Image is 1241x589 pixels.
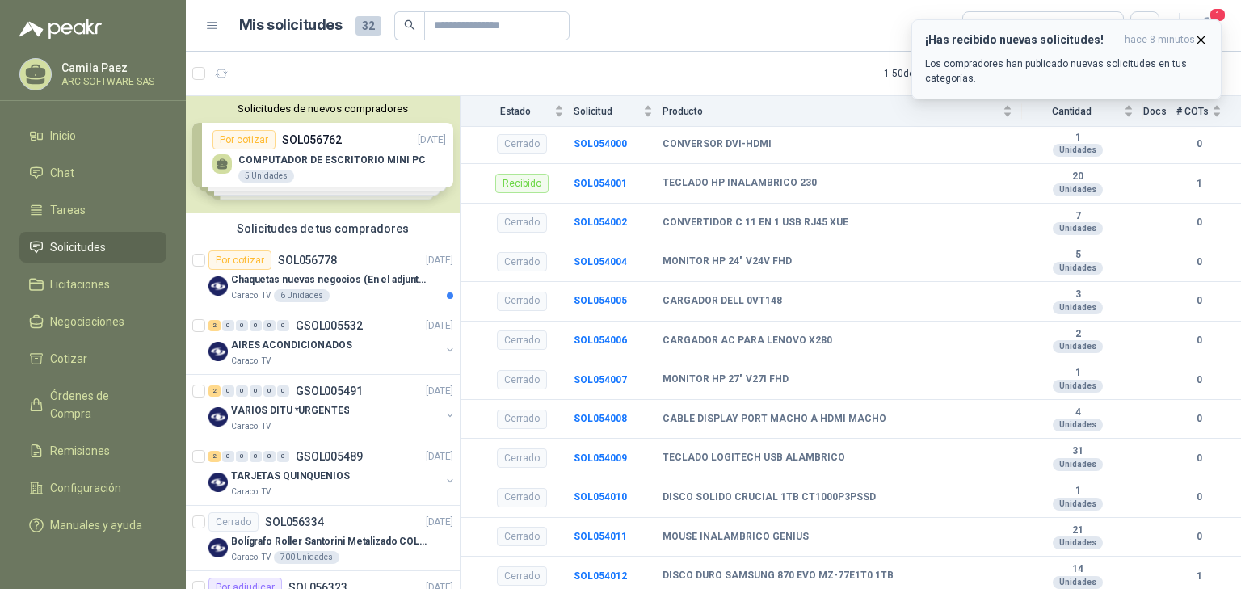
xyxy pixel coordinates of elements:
h3: ¡Has recibido nuevas solicitudes! [925,33,1118,47]
div: Cerrado [497,370,547,389]
b: SOL054005 [574,295,627,306]
a: SOL054007 [574,374,627,385]
p: TARJETAS QUINQUENIOS [231,469,350,484]
b: 0 [1176,529,1222,545]
b: CABLE DISPLAY PORT MACHO A HDMI MACHO [663,413,886,426]
div: Cerrado [497,330,547,350]
b: DISCO SOLIDO CRUCIAL 1TB CT1000P3PSSD [663,491,876,504]
p: AIRES ACONDICIONADOS [231,338,352,353]
b: 1 [1022,485,1134,498]
img: Company Logo [208,538,228,557]
p: SOL056334 [265,516,324,528]
a: SOL054008 [574,413,627,424]
b: SOL054006 [574,334,627,346]
b: 20 [1022,170,1134,183]
div: 0 [236,385,248,397]
p: [DATE] [426,515,453,530]
a: Licitaciones [19,269,166,300]
span: Remisiones [50,442,110,460]
div: Unidades [1053,222,1103,235]
img: Company Logo [208,407,228,427]
a: Por cotizarSOL056778[DATE] Company LogoChaquetas nuevas negocios (En el adjunto mas informacion)C... [186,244,460,309]
a: CerradoSOL056334[DATE] Company LogoBolígrafo Roller Santorini Metalizado COLOR MORADO 1logoCaraco... [186,506,460,571]
b: CONVERSOR DVI-HDMI [663,138,772,151]
p: Caracol TV [231,420,271,433]
div: Unidades [1053,183,1103,196]
b: 14 [1022,563,1134,576]
div: 0 [250,320,262,331]
b: 0 [1176,293,1222,309]
a: Configuración [19,473,166,503]
p: GSOL005491 [296,385,363,397]
p: SOL056778 [278,255,337,266]
span: Manuales y ayuda [50,516,142,534]
b: CARGADOR AC PARA LENOVO X280 [663,334,832,347]
div: Cerrado [497,134,547,154]
img: Company Logo [208,473,228,492]
b: 2 [1022,328,1134,341]
div: Cerrado [497,527,547,546]
div: Cerrado [497,410,547,429]
img: Company Logo [208,276,228,296]
div: Unidades [1053,576,1103,589]
p: Los compradores han publicado nuevas solicitudes en tus categorías. [925,57,1208,86]
p: Caracol TV [231,486,271,499]
div: Por cotizar [208,250,271,270]
span: Solicitud [574,105,640,116]
div: Cerrado [497,213,547,233]
span: Estado [480,105,551,116]
p: VARIOS DITU *URGENTES [231,403,349,419]
div: 0 [277,385,289,397]
div: Solicitudes de nuevos compradoresPor cotizarSOL056762[DATE] COMPUTADOR DE ESCRITORIO MINI PC5 Uni... [186,96,460,213]
b: CONVERTIDOR C 11 EN 1 USB RJ45 XUE [663,217,848,229]
a: Remisiones [19,435,166,466]
div: 0 [277,320,289,331]
b: 1 [1022,367,1134,380]
b: 31 [1022,445,1134,458]
div: 2 [208,385,221,397]
b: 0 [1176,490,1222,505]
b: 0 [1176,255,1222,270]
div: Cerrado [497,252,547,271]
b: CARGADOR DELL 0VT148 [663,295,782,308]
th: Estado [461,96,574,126]
span: Solicitudes [50,238,106,256]
a: SOL054004 [574,256,627,267]
div: Unidades [1053,498,1103,511]
div: 0 [277,451,289,462]
div: Unidades [1053,301,1103,314]
div: 2 [208,451,221,462]
a: SOL054012 [574,570,627,582]
p: [DATE] [426,449,453,465]
img: Company Logo [208,342,228,361]
b: TECLADO HP INALAMBRICO 230 [663,177,817,190]
b: DISCO DURO SAMSUNG 870 EVO MZ-77E1T0 1TB [663,570,894,583]
span: Configuración [50,479,121,497]
b: MONITOR HP 24" V24V FHD [663,255,792,268]
div: Cerrado [497,566,547,586]
p: [DATE] [426,384,453,399]
b: 0 [1176,372,1222,388]
div: Cerrado [497,448,547,468]
b: 0 [1176,137,1222,152]
div: 0 [263,451,276,462]
div: Cerrado [497,488,547,507]
div: Solicitudes de tus compradores [186,213,460,244]
a: SOL054002 [574,217,627,228]
p: Caracol TV [231,551,271,564]
div: Unidades [1053,380,1103,393]
span: Tareas [50,201,86,219]
b: 0 [1176,451,1222,466]
p: Caracol TV [231,355,271,368]
a: 2 0 0 0 0 0 GSOL005489[DATE] Company LogoTARJETAS QUINQUENIOSCaracol TV [208,447,456,499]
div: Unidades [1053,340,1103,353]
div: 2 [208,320,221,331]
b: MOUSE INALAMBRICO GENIUS [663,531,809,544]
img: Logo peakr [19,19,102,39]
a: Inicio [19,120,166,151]
span: Cotizar [50,350,87,368]
h1: Mis solicitudes [239,14,343,37]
